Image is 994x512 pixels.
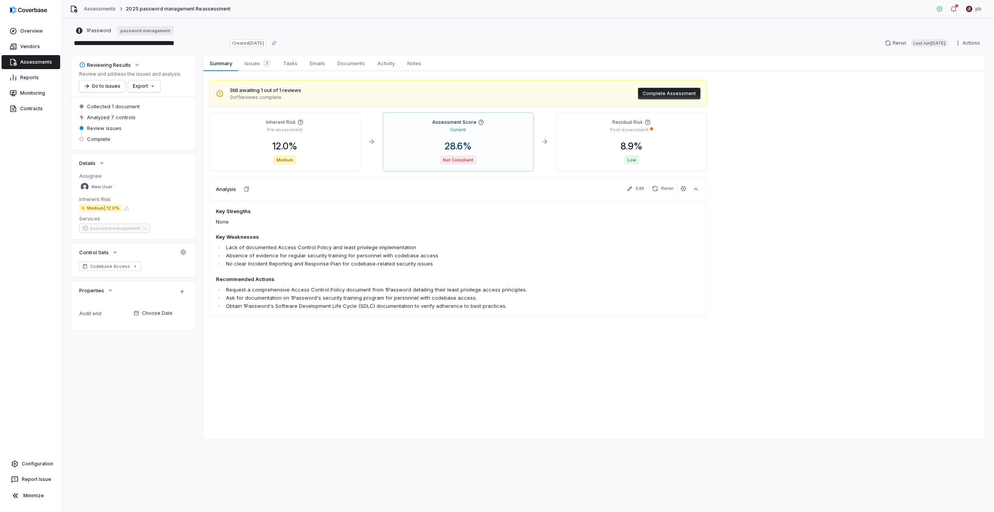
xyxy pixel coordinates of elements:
span: 12.0 % [266,141,304,152]
span: Analyzed 7 controls [87,114,136,121]
span: Medium | 12.0% [79,204,122,212]
button: Complete Assessment [638,88,700,99]
span: 28.6 % [438,141,478,152]
span: Details [79,160,96,167]
span: Collected 1 document [87,103,140,110]
li: Absence of evidence for regular security training for personnel with codebase access [224,252,603,260]
dt: Services [79,215,188,222]
span: 8.9 % [614,141,649,152]
span: 2025 password management Reassessment [126,6,230,12]
button: Rerun [649,184,677,193]
span: Created [DATE] [230,39,266,47]
a: Configuration [3,457,59,471]
a: password management [117,26,174,35]
span: Notes [404,58,424,68]
span: Issues [242,58,274,69]
button: Export [128,80,160,92]
a: Monitoring [2,86,60,100]
div: Reviewing Results [79,61,131,68]
span: Tasks [280,58,301,68]
span: Properties [79,287,104,294]
li: Lack of documented Access Control Policy and least privilege implementation [224,243,603,252]
span: Emails [307,58,328,68]
button: Reviewing Results [77,58,142,72]
span: Activity [374,58,398,68]
p: Review and address the issues and analysis [79,71,181,77]
button: RerunLast run[DATE] [880,37,952,49]
h3: Analysis [216,186,236,193]
li: Obtain 1Password's Software Development Life Cycle (SDLC) documentation to verify adherence to be... [224,302,603,310]
button: https://1password.com/1Password [73,24,113,38]
span: Summary [207,58,235,68]
h4: Recommended Actions [216,276,603,283]
a: Assessments [2,55,60,69]
div: Audit end [79,311,130,316]
span: Review issues [87,125,122,132]
p: None [216,218,603,226]
span: pb [975,6,982,12]
button: Report Issue [3,472,59,486]
button: Actions [952,37,985,49]
li: Request a comprehensive Access Control Policy document from 1Password detailing their least privi... [224,286,603,294]
a: Vendors [2,40,60,54]
span: Last run [DATE] [911,39,948,47]
a: Assessments [84,6,116,12]
span: Complete [87,135,110,142]
button: Details [77,156,107,170]
a: Codebase Access [79,262,141,271]
span: Medium [273,155,296,165]
span: Choose Date [142,310,172,316]
h4: Assessment Score [432,119,476,125]
p: Pre-assessment [267,127,302,133]
button: Copy link [267,36,281,50]
p: Post-assessment [610,127,648,133]
p: Current [450,127,466,133]
span: Low [624,155,639,165]
dt: Inherent Risk [79,196,188,203]
dt: Assignee [79,172,188,179]
span: Not Compliant [440,155,476,165]
button: Minimize [3,488,59,503]
span: Still awaiting 1 out of 1 reviews [230,87,301,94]
button: Edit [624,184,647,193]
button: pb undefined avatarpb [961,3,986,15]
img: New User avatar [81,183,89,191]
h4: Key Weaknesses [216,233,603,241]
button: Choose Date [130,305,191,321]
span: Codebase Access [90,263,130,269]
a: Reports [2,71,60,85]
img: logo-D7KZi-bG.svg [10,6,47,14]
h4: Residual Risk [612,119,643,125]
li: No clear Incident Reporting and Response Plan for codebase-related security issues [224,260,603,268]
span: Control Sets [79,249,109,256]
button: Properties [77,283,116,297]
span: 1Password [86,28,111,34]
a: Overview [2,24,60,38]
img: pb undefined avatar [966,6,972,12]
span: 7 [263,59,271,67]
a: Contracts [2,102,60,116]
button: Control Sets [77,245,120,259]
span: 0 of 1 reviews complete [230,94,301,101]
h4: Inherent Risk [266,119,296,125]
button: Go to issues [79,80,125,92]
span: Documents [334,58,368,68]
h4: Key Strengths [216,208,603,215]
li: Ask for documentation on 1Password's security training program for personnel with codebase access. [224,294,603,302]
span: New User [92,184,112,190]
